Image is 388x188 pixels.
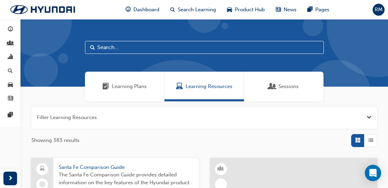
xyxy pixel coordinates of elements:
span: Learning Resources [186,83,232,90]
span: learningRecordVerb_NONE-icon [39,181,45,187]
input: Search... [85,41,324,54]
span: laptop-icon [40,164,45,173]
span: pages-icon [8,112,13,118]
span: News [284,6,297,14]
span: learningResourceType_INSTRUCTOR_LED-icon [218,164,223,173]
span: Showing 383 results [31,136,80,144]
span: car-icon [227,5,232,14]
img: Trak [3,2,82,17]
span: chart-icon [8,54,13,60]
span: Sessions [278,83,299,90]
a: SessionsSessions [244,72,324,101]
span: people-icon [8,41,13,47]
span: Search [90,44,95,52]
span: Learning Plans [102,83,109,90]
span: Grid [355,136,360,144]
span: next-icon [8,174,13,183]
span: car-icon [8,82,13,88]
span: Learning Resources [176,83,183,90]
div: Open Intercom Messenger [365,165,381,181]
span: guage-icon [126,5,131,14]
a: search-iconSearch Learning [165,3,221,17]
span: Pages [315,6,329,14]
span: RM [375,6,383,14]
a: car-iconProduct Hub [221,3,270,17]
span: guage-icon [8,27,13,33]
span: List [368,136,373,144]
button: Open the filter [367,114,372,121]
span: Dashboard [133,6,159,14]
span: search-icon [8,68,13,74]
span: Product Hub [235,6,265,14]
span: search-icon [170,5,175,14]
span: Search Learning [178,6,216,14]
span: Sessions [269,83,276,90]
span: Santa Fe Comparison Guide [59,163,193,171]
span: news-icon [276,5,281,14]
span: news-icon [8,96,13,102]
button: RM [373,4,385,16]
span: pages-icon [307,5,313,14]
span: Learning Plans [112,83,147,90]
a: pages-iconPages [302,3,335,17]
a: news-iconNews [270,3,302,17]
a: guage-iconDashboard [120,3,165,17]
a: Learning PlansLearning Plans [85,72,164,101]
a: Learning ResourcesLearning Resources [164,72,244,101]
